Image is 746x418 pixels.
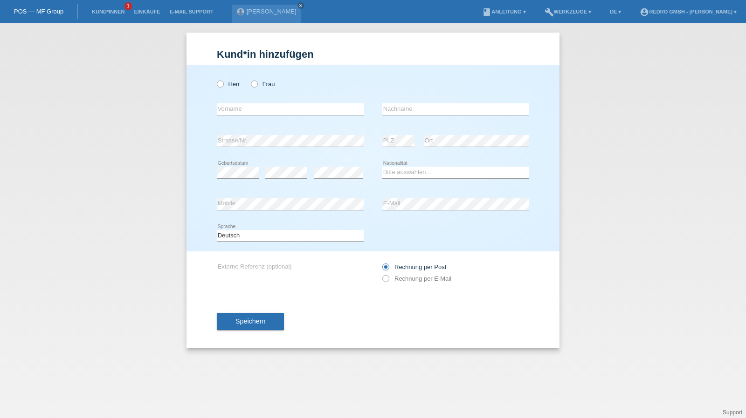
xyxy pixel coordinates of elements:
a: E-Mail Support [165,9,218,14]
label: Rechnung per Post [382,263,446,270]
a: bookAnleitung ▾ [477,9,530,14]
a: close [297,2,304,9]
a: POS — MF Group [14,8,63,15]
a: Kund*innen [87,9,129,14]
label: Rechnung per E-Mail [382,275,451,282]
a: Support [723,409,742,416]
input: Rechnung per E-Mail [382,275,388,287]
a: DE ▾ [605,9,626,14]
a: buildWerkzeuge ▾ [540,9,596,14]
label: Herr [217,81,240,88]
input: Herr [217,81,223,87]
i: account_circle [640,7,649,17]
span: 1 [124,2,132,10]
a: account_circleRedro GmbH - [PERSON_NAME] ▾ [635,9,741,14]
i: close [298,3,303,8]
span: Speichern [235,317,265,325]
a: [PERSON_NAME] [247,8,297,15]
h1: Kund*in hinzufügen [217,48,529,60]
input: Frau [251,81,257,87]
label: Frau [251,81,275,88]
input: Rechnung per Post [382,263,388,275]
a: Einkäufe [129,9,165,14]
button: Speichern [217,313,284,330]
i: build [545,7,554,17]
i: book [482,7,491,17]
